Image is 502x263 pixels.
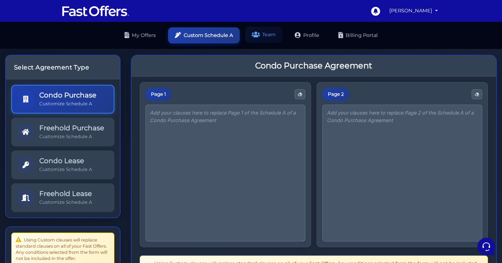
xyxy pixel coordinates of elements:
h5: Condo Lease [39,157,92,165]
div: Page 2 [322,88,349,101]
h5: Condo Purchase [39,91,96,99]
a: Open Help Center [85,96,126,101]
button: Start a Conversation [11,68,126,82]
p: Help [106,210,115,216]
span: Your Conversations [11,38,55,44]
p: Customize Schedule A [39,101,96,107]
h5: Freehold Purchase [39,124,104,132]
h4: Select Agreement Type [14,64,112,71]
input: Search for an Article... [15,110,112,117]
span: Start a Conversation [49,73,96,78]
h3: Condo Purchase Agreement [255,61,372,71]
h2: Hello [PERSON_NAME] 👋 [5,5,115,27]
h5: Freehold Lease [39,189,92,198]
span: Find an Answer [11,96,46,101]
a: See all [110,38,126,44]
a: My Offers [118,27,163,43]
p: Customize Schedule A [39,199,92,206]
a: Freehold Purchase Customize Schedule A [11,118,114,146]
p: Messages [59,210,78,216]
p: Home [20,210,32,216]
a: Custom Schedule A [168,27,240,43]
iframe: Customerly Messenger Launcher [476,236,497,257]
a: Freehold Lease Customize Schedule A [11,183,114,212]
a: Team [245,27,282,43]
button: Messages [47,200,89,216]
img: dark [11,49,25,63]
a: Billing Portal [332,27,385,43]
button: Home [5,200,47,216]
a: Profile [288,27,326,43]
a: [PERSON_NAME] [387,4,441,17]
button: Help [89,200,131,216]
p: Customize Schedule A [39,166,92,173]
img: dark [22,49,36,63]
div: Page 1 [145,88,171,101]
p: Customize Schedule A [39,133,104,140]
a: Condo Lease Customize Schedule A [11,150,114,179]
a: Condo Purchase Customize Schedule A [11,85,114,114]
